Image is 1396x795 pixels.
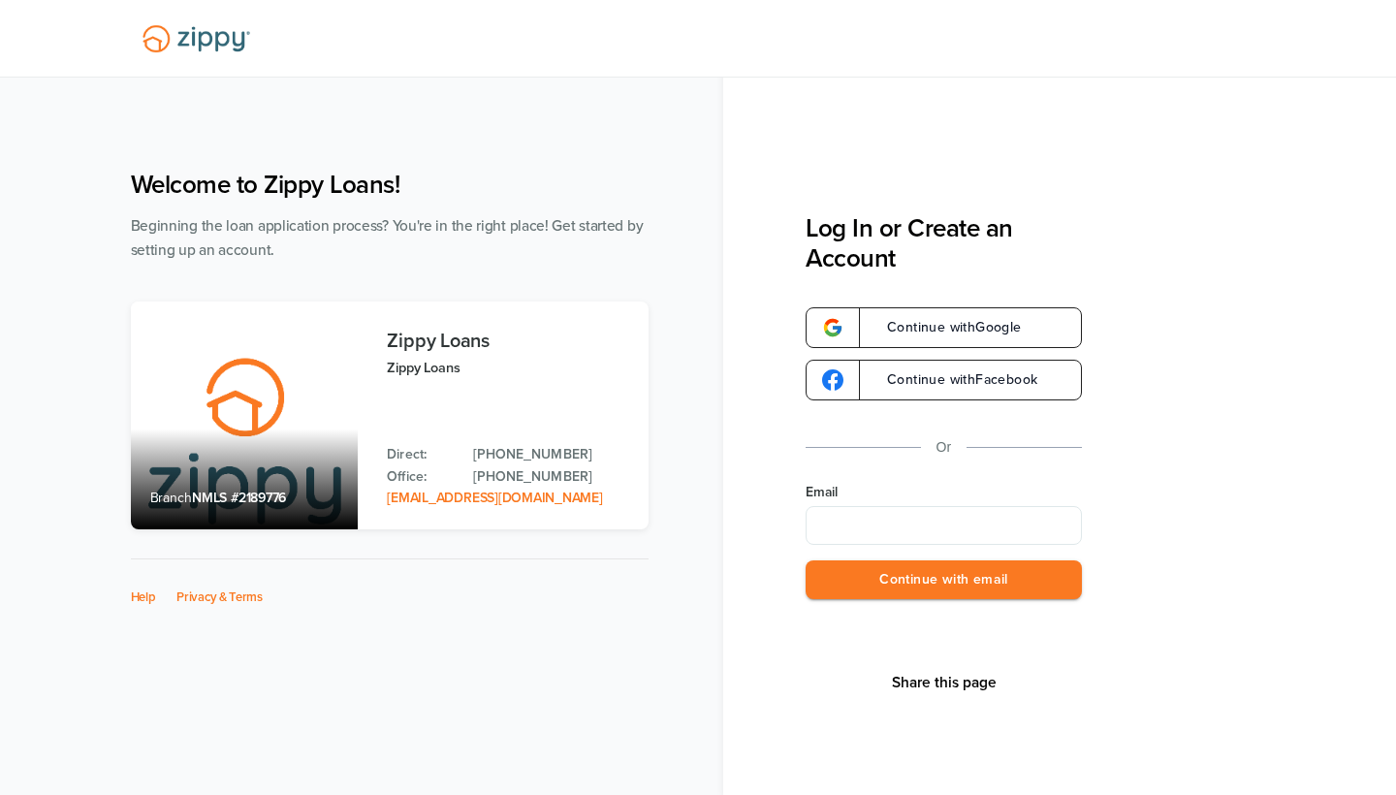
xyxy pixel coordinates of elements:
[806,213,1082,273] h3: Log In or Create an Account
[868,321,1022,334] span: Continue with Google
[822,317,843,338] img: google-logo
[192,490,286,506] span: NMLS #2189776
[822,369,843,391] img: google-logo
[387,331,628,352] h3: Zippy Loans
[387,357,628,379] p: Zippy Loans
[473,444,628,465] a: Direct Phone: 512-975-2947
[868,373,1037,387] span: Continue with Facebook
[131,16,262,61] img: Lender Logo
[176,589,263,605] a: Privacy & Terms
[131,170,649,200] h1: Welcome to Zippy Loans!
[150,490,193,506] span: Branch
[886,673,1002,692] button: Share This Page
[387,466,454,488] p: Office:
[806,307,1082,348] a: google-logoContinue withGoogle
[936,435,952,460] p: Or
[806,483,1082,502] label: Email
[387,490,602,506] a: Email Address: zippyguide@zippymh.com
[806,506,1082,545] input: Email Address
[473,466,628,488] a: Office Phone: 512-975-2947
[131,217,644,259] span: Beginning the loan application process? You're in the right place! Get started by setting up an a...
[806,560,1082,600] button: Continue with email
[387,444,454,465] p: Direct:
[806,360,1082,400] a: google-logoContinue withFacebook
[131,589,156,605] a: Help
